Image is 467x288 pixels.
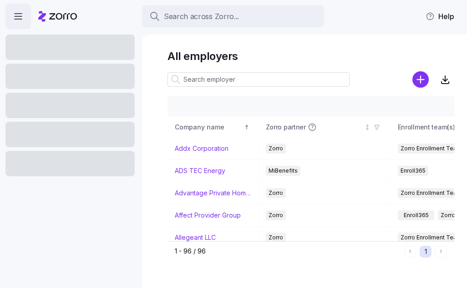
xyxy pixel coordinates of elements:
span: Enrollment team(s) [398,123,455,132]
button: 1 [420,246,431,258]
button: Help [418,7,462,25]
a: Allegeant LLC [175,233,216,242]
span: Zorro [269,233,283,243]
div: 1 - 96 / 96 [175,247,401,256]
h1: All employers [168,49,454,63]
button: Search across Zorro... [142,5,324,27]
span: Enroll365 [404,210,429,220]
div: Not sorted [364,124,371,130]
svg: add icon [412,71,429,88]
div: Sorted ascending [244,124,250,130]
a: Addx Corporation [175,144,228,153]
span: Zorro Enrollment Team [401,144,462,154]
div: Company name [175,122,242,132]
th: Zorro partnerNot sorted [259,117,391,138]
span: Help [426,11,454,22]
span: Zorro Enrollment Team [401,188,462,198]
span: Zorro [269,188,283,198]
button: Next page [435,246,447,258]
input: Search employer [168,72,350,87]
th: Company nameSorted ascending [168,117,259,138]
a: ADS TEC Energy [175,166,225,175]
span: Search across Zorro... [164,11,239,22]
span: Zorro [269,210,283,220]
span: Zorro Enrollment Team [401,233,462,243]
a: Advantage Private Home Care [175,189,251,198]
span: MiBenefits [269,166,298,176]
a: Affect Provider Group [175,211,241,220]
span: Zorro [269,144,283,154]
span: Zorro partner [266,123,306,132]
span: Enroll365 [401,166,426,176]
button: Previous page [404,246,416,258]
